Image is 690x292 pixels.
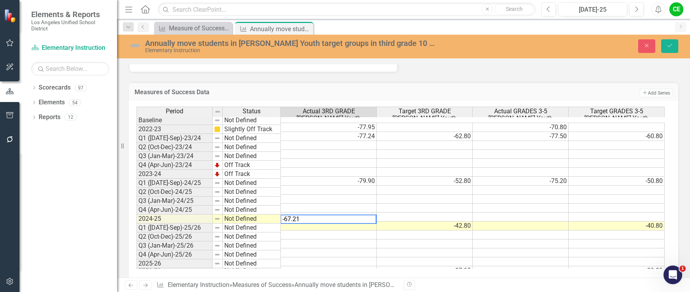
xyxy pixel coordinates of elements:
div: 54 [69,99,81,106]
div: » » [156,281,397,290]
a: Elementary Instruction [168,281,229,288]
div: Measure of Success - Scorecard Report [169,23,230,33]
div: [DATE]-25 [561,5,624,14]
img: 8DAGhfEEPCf229AAAAAElFTkSuQmCC [214,180,220,186]
td: -77.24 [281,132,377,141]
small: Los Angeles Unified School District [31,19,109,32]
td: Q3 (Jan-Mar)-23/24 [137,152,213,161]
span: Actual GRADES 3-5 [PERSON_NAME] Youth [474,108,567,121]
img: 8DAGhfEEPCf229AAAAAElFTkSuQmCC [214,207,220,213]
button: Search [495,4,534,15]
input: Search Below... [31,62,109,76]
td: Not Defined [223,215,281,223]
td: Not Defined [223,223,281,232]
img: Not Defined [129,39,141,52]
td: Not Defined [223,259,281,268]
iframe: Intercom live chat [663,266,682,284]
td: Off Track [223,170,281,179]
td: -37.95 [377,266,473,275]
td: Not Defined [223,250,281,259]
td: Q2 (Oct-Dec)-23/24 [137,143,213,152]
img: 8DAGhfEEPCf229AAAAAElFTkSuQmCC [214,144,220,150]
div: Annually move students in [PERSON_NAME] Youth target groups in third grade 10 points closer to pr... [145,39,436,47]
span: Actual 3RD GRADE [PERSON_NAME] Youth [282,108,375,121]
img: ClearPoint Strategy [4,9,18,23]
td: Not Defined [223,241,281,250]
td: -70.80 [473,123,569,132]
span: Status [243,108,261,115]
td: Q2 (Oct-Dec)-24/25 [137,188,213,197]
img: 8DAGhfEEPCf229AAAAAElFTkSuQmCC [214,198,220,204]
a: Measure of Success - Scorecard Report [156,23,230,33]
td: Not Defined [223,134,281,143]
img: 8DAGhfEEPCf229AAAAAElFTkSuQmCC [214,225,220,231]
td: -79.90 [281,177,377,186]
img: 8DAGhfEEPCf229AAAAAElFTkSuQmCC [214,135,220,141]
td: -75.20 [473,177,569,186]
img: TnMDeAgwAPMxUmUi88jYAAAAAElFTkSuQmCC [214,171,220,177]
input: Search ClearPoint... [158,3,536,16]
img: 8DAGhfEEPCf229AAAAAElFTkSuQmCC [214,216,220,222]
td: 2025-26 [137,259,213,268]
td: -52.80 [377,177,473,186]
td: Q3 (Jan-Mar)-25/26 [137,241,213,250]
td: Not Defined [223,116,281,125]
td: Not Defined [223,197,281,206]
td: Not Defined [223,179,281,188]
div: Annually move students in [PERSON_NAME] Youth target groups in third grade 10 points closer to pr... [250,24,311,34]
button: [DATE]-25 [558,2,627,16]
img: 8DAGhfEEPCf229AAAAAElFTkSuQmCC [214,153,220,159]
td: -50.80 [569,177,665,186]
img: 8DAGhfEEPCf229AAAAAElFTkSuQmCC [214,189,220,195]
span: Elements & Reports [31,10,109,19]
td: Not Defined [223,206,281,215]
td: -77.50 [473,132,569,141]
a: Scorecards [39,83,71,92]
img: 8DAGhfEEPCf229AAAAAElFTkSuQmCC [214,243,220,249]
td: -62.80 [377,132,473,141]
img: 8DAGhfEEPCf229AAAAAElFTkSuQmCC [215,109,221,115]
td: -60.80 [569,132,665,141]
td: -30.80 [569,266,665,275]
td: -77.95 [281,123,377,132]
td: Q1 ([DATE]-Sep)-23/24 [137,134,213,143]
td: Not Defined [223,232,281,241]
button: CE [669,2,683,16]
span: Search [506,6,523,12]
img: cBAA0RP0Y6D5n+AAAAAElFTkSuQmCC [214,126,220,132]
td: 2023-24 [137,170,213,179]
td: Not Defined [223,188,281,197]
td: Q2 (Oct-Dec)-25/26 [137,232,213,241]
td: Q1 ([DATE]-Sep)-25/26 [137,223,213,232]
img: 8DAGhfEEPCf229AAAAAElFTkSuQmCC [214,260,220,267]
td: -42.80 [377,222,473,230]
td: Q4 (Apr-Jun)-25/26 [137,250,213,259]
a: Measures of Success [232,281,291,288]
img: 8DAGhfEEPCf229AAAAAElFTkSuQmCC [214,252,220,258]
span: Period [166,108,183,115]
span: Target 3RD GRADE [PERSON_NAME] Youth [378,108,471,121]
span: Target GRADES 3-5 [PERSON_NAME] Youth [570,108,663,121]
td: Baseline [137,116,213,125]
td: Not Defined [223,143,281,152]
td: Off Track [223,161,281,170]
div: 97 [74,84,87,91]
td: Not Defined [223,152,281,161]
div: 12 [64,114,77,121]
td: 2024-25 [137,215,213,223]
div: Elementary Instruction [145,47,436,53]
img: 8DAGhfEEPCf229AAAAAElFTkSuQmCC [214,234,220,240]
td: Q4 (Apr-Jun)-24/25 [137,206,213,215]
a: Elementary Instruction [31,44,109,53]
button: Add Series [640,89,672,97]
td: 2022-23 [137,125,213,134]
span: 1 [679,266,686,272]
h3: Measures of Success Data [135,89,508,96]
a: Reports [39,113,60,122]
td: Slightly Off Track [223,125,281,134]
td: -40.80 [569,222,665,230]
td: Q4 (Apr-Jun)-23/24 [137,161,213,170]
td: Q1 ([DATE]-Sep)-24/25 [137,179,213,188]
img: TnMDeAgwAPMxUmUi88jYAAAAAElFTkSuQmCC [214,162,220,168]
